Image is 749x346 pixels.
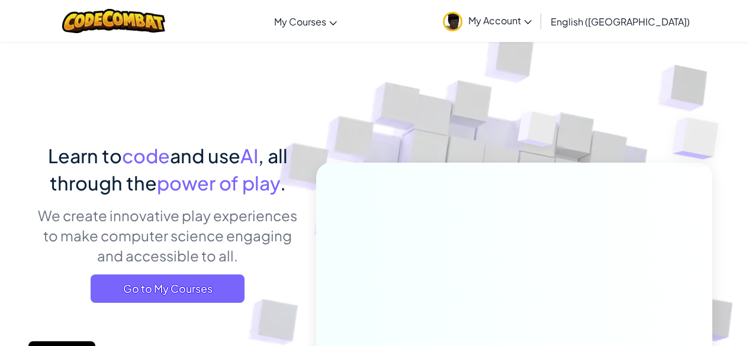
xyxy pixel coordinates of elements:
[48,144,122,167] span: Learn to
[274,15,326,28] span: My Courses
[468,14,532,27] span: My Account
[437,2,538,40] a: My Account
[170,144,240,167] span: and use
[122,144,170,167] span: code
[91,274,245,303] a: Go to My Courses
[62,9,166,33] img: CodeCombat logo
[268,5,343,37] a: My Courses
[240,144,258,167] span: AI
[545,5,696,37] a: English ([GEOGRAPHIC_DATA])
[551,15,690,28] span: English ([GEOGRAPHIC_DATA])
[280,171,286,195] span: .
[157,171,280,195] span: power of play
[495,88,580,176] img: Overlap cubes
[37,205,298,266] p: We create innovative play experiences to make computer science engaging and accessible to all.
[443,12,462,31] img: avatar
